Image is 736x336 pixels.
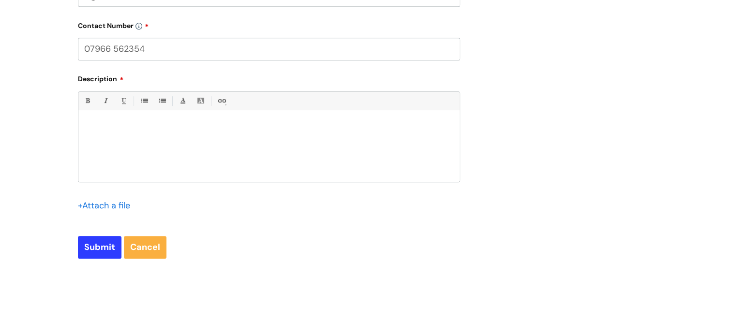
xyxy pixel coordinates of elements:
[215,95,227,107] a: Link
[78,72,460,83] label: Description
[78,18,460,30] label: Contact Number
[124,236,166,258] a: Cancel
[81,95,93,107] a: Bold (Ctrl-B)
[177,95,189,107] a: Font Color
[78,198,136,213] div: Attach a file
[117,95,129,107] a: Underline(Ctrl-U)
[78,200,82,211] span: +
[99,95,111,107] a: Italic (Ctrl-I)
[135,23,142,29] img: info-icon.svg
[156,95,168,107] a: 1. Ordered List (Ctrl-Shift-8)
[78,236,121,258] input: Submit
[195,95,207,107] a: Back Color
[138,95,150,107] a: • Unordered List (Ctrl-Shift-7)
